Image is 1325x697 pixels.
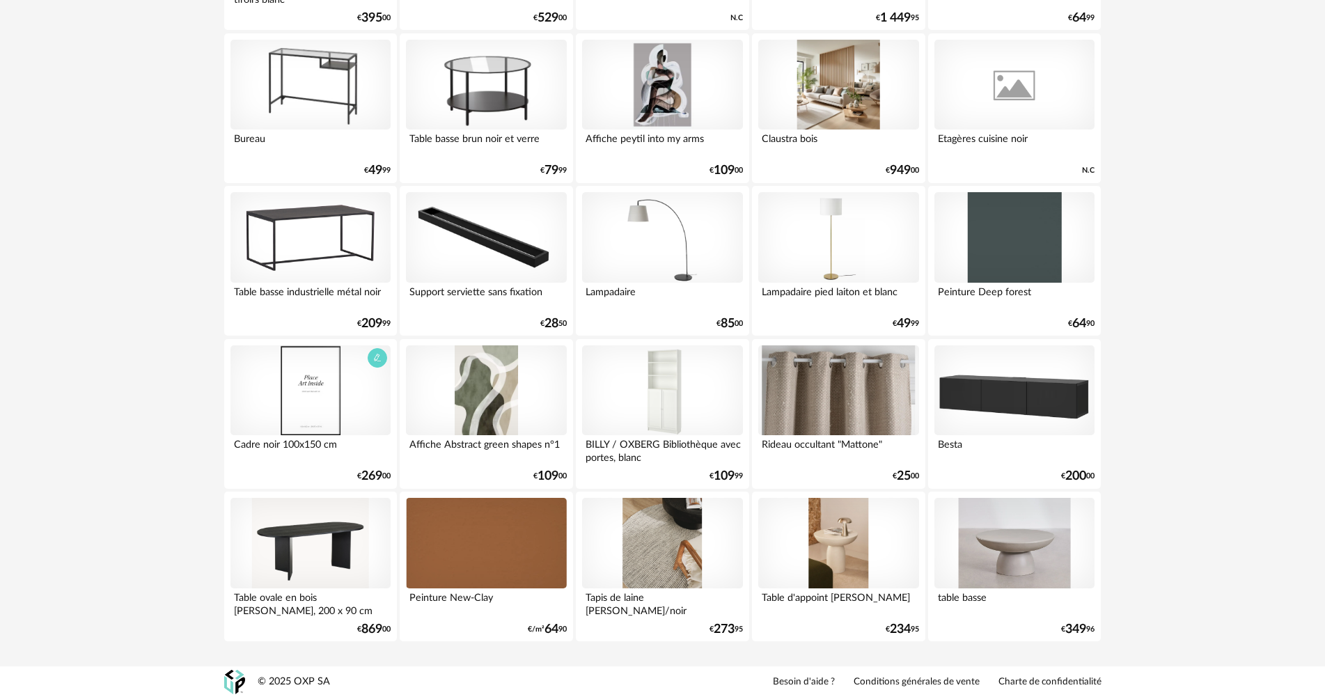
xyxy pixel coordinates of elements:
a: Support serviette sans fixation Support serviette sans fixation €2850 [400,186,572,336]
div: Peinture New-Clay [406,588,566,616]
div: € 99 [357,319,391,329]
div: € 99 [364,166,391,175]
div: € 00 [533,471,567,481]
a: Etagères cuisine noir Etagères cuisine noir N.C [928,33,1101,183]
a: table basse table basse €34996 [928,492,1101,641]
span: 109 [538,471,558,481]
div: Etagères cuisine noir [934,130,1095,157]
a: Claustra bois Claustra bois €94900 [752,33,925,183]
div: Rideau occultant "Mattone" [758,435,918,463]
span: N.C [1082,166,1095,175]
span: 25 [897,471,911,481]
span: 200 [1065,471,1086,481]
span: 49 [897,319,911,329]
span: 349 [1065,625,1086,634]
div: Peinture Deep forest [934,283,1095,311]
span: 273 [714,625,735,634]
div: Table basse industrielle métal noir [230,283,391,311]
span: 49 [368,166,382,175]
img: OXP [224,670,245,694]
div: Affiche Abstract green shapes n°1 [406,435,566,463]
div: BILLY / OXBERG Bibliothèque avec portes, blanc [582,435,742,463]
span: N.C [730,13,743,23]
a: Table basse brun noir et verre Table basse brun noir et verre €7999 [400,33,572,183]
a: Charte de confidentialité [998,676,1101,689]
a: Bureau Bureau €4999 [224,33,397,183]
div: Lampadaire pied laiton et blanc [758,283,918,311]
div: € 90 [1068,319,1095,329]
div: € 00 [716,319,743,329]
a: Table d'appoint Zenadia Table d'appoint [PERSON_NAME] €23495 [752,492,925,641]
div: Cadre noir 100x150 cm [230,435,391,463]
a: Peinture Deep forest Peinture Deep forest €6490 [928,186,1101,336]
span: 109 [714,471,735,481]
div: € 99 [709,471,743,481]
a: Peinture New-Clay Peinture New-Clay €/m²6490 [400,492,572,641]
div: table basse [934,588,1095,616]
a: Rideau occultant "Mattone" Rideau occultant "Mattone" €2500 [752,339,925,489]
div: Tapis de laine [PERSON_NAME]/noir [582,588,742,616]
a: Table ovale en bois Joni, 200 x 90 cm Table ovale en bois [PERSON_NAME], 200 x 90 cm €86900 [224,492,397,641]
a: Lampadaire Lampadaire €8500 [576,186,748,336]
span: 28 [544,319,558,329]
span: 109 [714,166,735,175]
a: Affiche peytil into my arms Affiche peytil into my arms €10900 [576,33,748,183]
div: € 50 [540,319,567,329]
span: 869 [361,625,382,634]
span: 64 [1072,319,1086,329]
div: Besta [934,435,1095,463]
div: Table basse brun noir et verre [406,130,566,157]
div: € 00 [1061,471,1095,481]
div: Support serviette sans fixation [406,283,566,311]
a: Conditions générales de vente [854,676,980,689]
div: Table d'appoint [PERSON_NAME] [758,588,918,616]
div: € 99 [893,319,919,329]
div: € 95 [709,625,743,634]
span: 234 [890,625,911,634]
span: 64 [544,625,558,634]
div: Affiche peytil into my arms [582,130,742,157]
div: € 00 [357,625,391,634]
div: Bureau [230,130,391,157]
span: 395 [361,13,382,23]
div: € 00 [886,166,919,175]
div: € 00 [357,471,391,481]
div: € 96 [1061,625,1095,634]
div: € 95 [886,625,919,634]
a: Lampadaire pied laiton et blanc Lampadaire pied laiton et blanc €4999 [752,186,925,336]
a: Affiche Abstract green shapes n°1 Affiche Abstract green shapes n°1 €10900 [400,339,572,489]
a: Besoin d'aide ? [773,676,835,689]
span: 949 [890,166,911,175]
a: Besta Besta €20000 [928,339,1101,489]
a: BILLY / OXBERG Bibliothèque avec portes, blanc BILLY / OXBERG Bibliothèque avec portes, blanc €10999 [576,339,748,489]
span: 209 [361,319,382,329]
div: Lampadaire [582,283,742,311]
div: €/m² 90 [528,625,567,634]
div: Claustra bois [758,130,918,157]
div: € 99 [1068,13,1095,23]
span: 79 [544,166,558,175]
a: Cadre noir 100x150 cm Cadre noir 100x150 cm €26900 [224,339,397,489]
div: € 00 [533,13,567,23]
span: 269 [361,471,382,481]
div: Table ovale en bois [PERSON_NAME], 200 x 90 cm [230,588,391,616]
a: Tapis de laine ROCCO Biege/noir Tapis de laine [PERSON_NAME]/noir €27395 [576,492,748,641]
div: € 00 [709,166,743,175]
span: 64 [1072,13,1086,23]
div: € 95 [876,13,919,23]
span: 1 449 [880,13,911,23]
div: © 2025 OXP SA [258,675,330,689]
div: € 00 [893,471,919,481]
a: Table basse industrielle métal noir Table basse industrielle métal noir €20999 [224,186,397,336]
span: 529 [538,13,558,23]
span: 85 [721,319,735,329]
div: € 00 [357,13,391,23]
div: € 99 [540,166,567,175]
